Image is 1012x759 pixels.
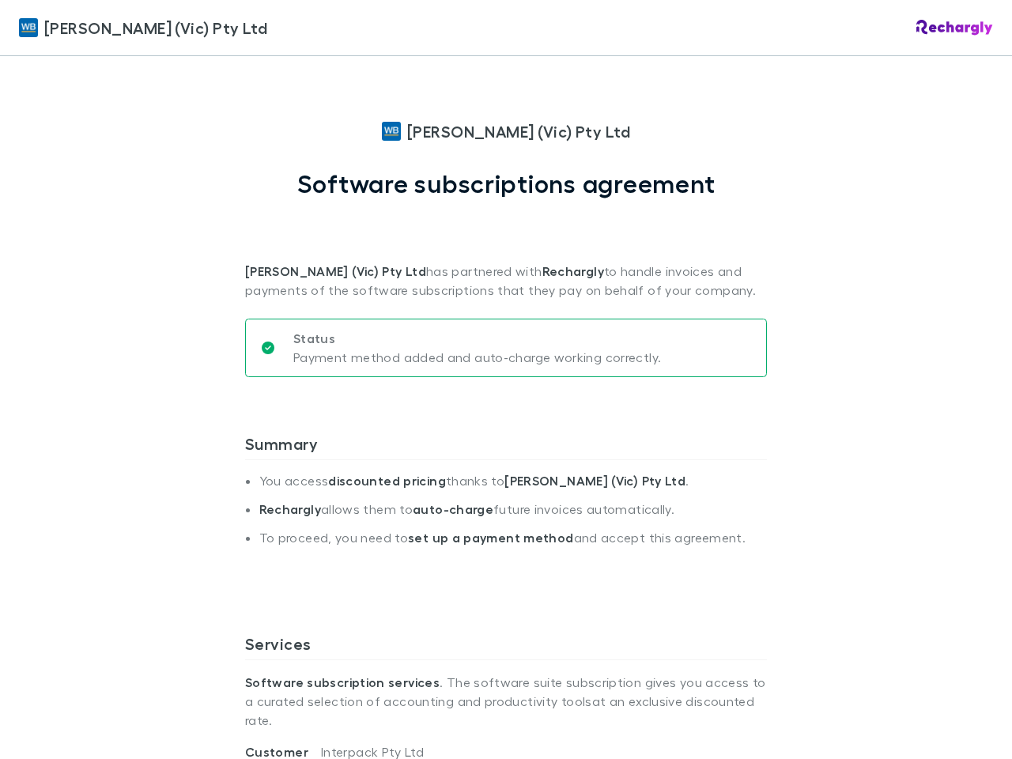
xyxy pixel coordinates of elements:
[259,473,767,501] li: You access thanks to .
[542,263,604,279] strong: Rechargly
[259,501,321,517] strong: Rechargly
[245,674,440,690] strong: Software subscription services
[245,434,767,459] h3: Summary
[19,18,38,37] img: William Buck (Vic) Pty Ltd's Logo
[297,168,716,198] h1: Software subscriptions agreement
[413,501,493,517] strong: auto-charge
[382,122,401,141] img: William Buck (Vic) Pty Ltd's Logo
[407,119,630,143] span: [PERSON_NAME] (Vic) Pty Ltd
[328,473,446,489] strong: discounted pricing
[245,263,426,279] strong: [PERSON_NAME] (Vic) Pty Ltd
[321,744,424,759] span: Interpack Pty Ltd
[245,634,767,659] h3: Services
[408,530,573,546] strong: set up a payment method
[293,329,661,348] p: Status
[245,660,767,742] p: . The software suite subscription gives you access to a curated selection of accounting and produ...
[916,20,993,36] img: Rechargly Logo
[259,530,767,558] li: To proceed, you need to and accept this agreement.
[44,16,267,40] span: [PERSON_NAME] (Vic) Pty Ltd
[504,473,685,489] strong: [PERSON_NAME] (Vic) Pty Ltd
[293,348,661,367] p: Payment method added and auto-charge working correctly.
[245,198,767,300] p: has partnered with to handle invoices and payments of the software subscriptions that they pay on...
[259,501,767,530] li: allows them to future invoices automatically.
